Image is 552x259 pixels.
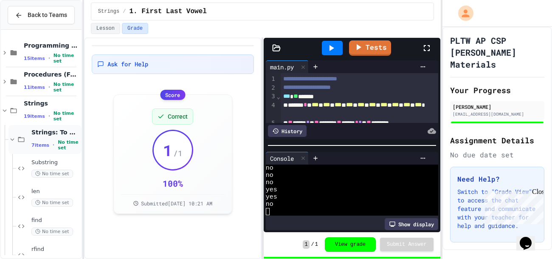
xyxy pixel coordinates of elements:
[268,125,307,137] div: History
[450,134,544,146] h2: Assignment Details
[380,238,434,251] button: Submit Answer
[31,217,80,224] span: find
[385,218,438,230] div: Show display
[266,165,273,172] span: no
[173,147,183,159] span: / 1
[24,56,45,61] span: 15 items
[266,63,298,71] div: main.py
[450,150,544,160] div: No due date set
[266,154,298,163] div: Console
[160,90,185,100] div: Score
[266,60,309,73] div: main.py
[325,237,376,252] button: View grade
[24,114,45,119] span: 19 items
[516,225,544,250] iframe: chat widget
[276,93,281,100] span: Fold line
[349,40,391,56] a: Tests
[24,42,80,49] span: Programming Practice
[48,55,50,62] span: •
[266,194,277,201] span: yes
[141,200,212,207] span: Submitted [DATE] 10:21 AM
[31,159,80,166] span: Substring
[453,103,542,111] div: [PERSON_NAME]
[266,92,276,101] div: 3
[28,11,67,20] span: Back to Teams
[387,241,427,248] span: Submit Answer
[48,113,50,120] span: •
[8,6,75,24] button: Back to Teams
[315,241,318,248] span: 1
[24,100,80,107] span: Strings
[311,241,314,248] span: /
[168,112,188,121] span: Correct
[24,71,80,78] span: Procedures (Functions)
[129,6,206,17] span: 1. First Last Vowel
[31,199,73,207] span: No time set
[31,188,80,195] span: len
[276,120,281,126] span: Fold line
[91,23,120,34] button: Lesson
[266,119,276,136] div: 5
[54,111,80,122] span: No time set
[31,228,73,236] span: No time set
[449,3,476,23] div: My Account
[450,84,544,96] h2: Your Progress
[31,142,49,148] span: 7 items
[98,8,119,15] span: Strings
[163,177,183,189] div: 100 %
[58,139,80,151] span: No time set
[122,23,148,34] button: Grade
[266,84,276,93] div: 2
[303,240,309,249] span: 1
[457,188,537,230] p: Switch to "Grade View" to access the chat feature and communicate with your teacher for help and ...
[266,186,277,194] span: yes
[31,170,73,178] span: No time set
[31,128,80,136] span: Strings: To Reviews
[266,101,276,119] div: 4
[107,60,148,68] span: Ask for Help
[266,172,273,179] span: no
[482,188,544,224] iframe: chat widget
[123,8,126,15] span: /
[53,142,54,148] span: •
[453,111,542,117] div: [EMAIL_ADDRESS][DOMAIN_NAME]
[450,34,544,70] h1: PLTW AP CSP [PERSON_NAME] Materials
[31,246,80,253] span: rfind
[266,201,273,208] span: no
[54,82,80,93] span: No time set
[48,84,50,91] span: •
[3,3,59,54] div: Chat with us now!Close
[266,152,309,165] div: Console
[457,174,537,184] h3: Need Help?
[266,179,273,186] span: no
[163,142,172,159] span: 1
[266,75,276,84] div: 1
[24,85,45,90] span: 11 items
[54,53,80,64] span: No time set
